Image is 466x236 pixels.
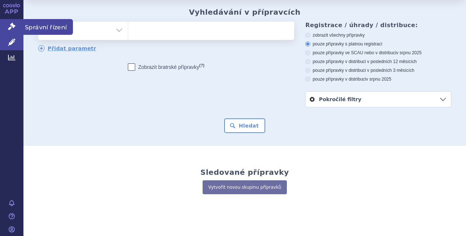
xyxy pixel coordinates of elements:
[305,22,451,29] h3: Registrace / úhrady / distribuce:
[128,63,204,71] label: Zobrazit bratrské přípravky
[305,41,451,47] label: pouze přípravky s platnou registrací
[366,77,391,82] span: v srpnu 2025
[189,8,301,16] h2: Vyhledávání v přípravcích
[305,32,451,38] label: zobrazit všechny přípravky
[396,50,421,55] span: v srpnu 2025
[199,63,204,68] abbr: (?)
[305,76,451,82] label: pouze přípravky v distribuci
[200,168,289,177] h2: Sledované přípravky
[305,50,451,56] label: pouze přípravky ve SCAU nebo v distribuci
[305,59,451,64] label: pouze přípravky v distribuci v posledních 12 měsících
[203,180,286,194] a: Vytvořit novou skupinu přípravků
[23,19,73,34] span: Správní řízení
[38,45,96,52] a: Přidat parametr
[306,92,451,107] a: Pokročilé filtry
[305,67,451,73] label: pouze přípravky v distribuci v posledních 3 měsících
[224,118,266,133] button: Hledat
